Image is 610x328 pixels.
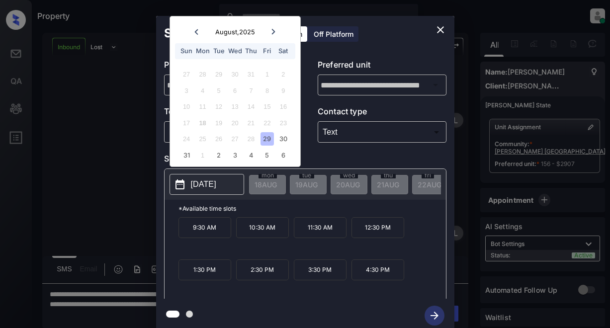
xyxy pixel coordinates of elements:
div: Fri [261,44,274,58]
div: Not available Sunday, August 10th, 2025 [180,100,193,113]
div: Choose Wednesday, September 3rd, 2025 [228,149,242,162]
div: In Person [167,124,290,140]
div: Not available Thursday, August 7th, 2025 [244,84,258,97]
div: Tue [212,44,225,58]
div: Not available Thursday, August 14th, 2025 [244,100,258,113]
p: 2:30 PM [236,259,289,280]
p: 10:30 AM [236,217,289,238]
div: Not available Tuesday, August 26th, 2025 [212,132,225,146]
div: Not available Monday, August 25th, 2025 [196,132,209,146]
div: Text [320,124,444,140]
div: Sat [276,44,290,58]
p: Preferred unit [318,59,446,75]
div: Choose Sunday, August 31st, 2025 [180,149,193,162]
div: Off Platform [309,26,358,42]
p: 4:30 PM [351,259,404,280]
div: Not available Tuesday, July 29th, 2025 [212,68,225,81]
p: 3:30 PM [294,259,347,280]
div: Not available Wednesday, August 27th, 2025 [228,132,242,146]
div: Wed [228,44,242,58]
div: Not available Friday, August 22nd, 2025 [261,116,274,130]
div: Not available Saturday, August 2nd, 2025 [276,68,290,81]
p: [DATE] [191,178,216,190]
div: Mon [196,44,209,58]
div: Not available Thursday, July 31st, 2025 [244,68,258,81]
div: Not available Friday, August 8th, 2025 [261,84,274,97]
div: Not available Sunday, July 27th, 2025 [180,68,193,81]
div: Not available Sunday, August 3rd, 2025 [180,84,193,97]
div: Not available Friday, August 1st, 2025 [261,68,274,81]
div: Choose Friday, September 5th, 2025 [261,149,274,162]
div: Choose Friday, August 29th, 2025 [261,132,274,146]
div: Not available Friday, August 15th, 2025 [261,100,274,113]
div: Not available Sunday, August 24th, 2025 [180,132,193,146]
div: Not available Saturday, August 9th, 2025 [276,84,290,97]
p: 11:30 AM [294,217,347,238]
p: Tour type [164,105,293,121]
p: 12:30 PM [351,217,404,238]
div: Choose Tuesday, September 2nd, 2025 [212,149,225,162]
div: Not available Monday, August 4th, 2025 [196,84,209,97]
div: Thu [244,44,258,58]
div: Not available Thursday, August 28th, 2025 [244,132,258,146]
button: close [431,20,450,40]
div: Not available Wednesday, July 30th, 2025 [228,68,242,81]
div: Not available Monday, September 1st, 2025 [196,149,209,162]
p: Contact type [318,105,446,121]
div: Not available Tuesday, August 19th, 2025 [212,116,225,130]
div: Not available Saturday, August 16th, 2025 [276,100,290,113]
p: 1:30 PM [178,259,231,280]
div: Not available Tuesday, August 5th, 2025 [212,84,225,97]
button: [DATE] [170,174,244,195]
p: *Available time slots [178,200,446,217]
div: Not available Monday, July 28th, 2025 [196,68,209,81]
div: Choose Saturday, September 6th, 2025 [276,149,290,162]
div: Not available Wednesday, August 20th, 2025 [228,116,242,130]
div: Not available Tuesday, August 12th, 2025 [212,100,225,113]
div: Not available Monday, August 18th, 2025 [196,116,209,130]
div: Not available Saturday, August 23rd, 2025 [276,116,290,130]
div: Not available Monday, August 11th, 2025 [196,100,209,113]
div: Choose Thursday, September 4th, 2025 [244,149,258,162]
p: Preferred community [164,59,293,75]
div: Not available Wednesday, August 13th, 2025 [228,100,242,113]
p: Select slot [164,153,446,168]
p: 9:30 AM [178,217,231,238]
div: Sun [180,44,193,58]
div: Not available Thursday, August 21st, 2025 [244,116,258,130]
div: Not available Sunday, August 17th, 2025 [180,116,193,130]
div: month 2025-08 [173,67,297,164]
div: Not available Wednesday, August 6th, 2025 [228,84,242,97]
div: Choose Saturday, August 30th, 2025 [276,132,290,146]
h2: Schedule Tour [156,16,258,51]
